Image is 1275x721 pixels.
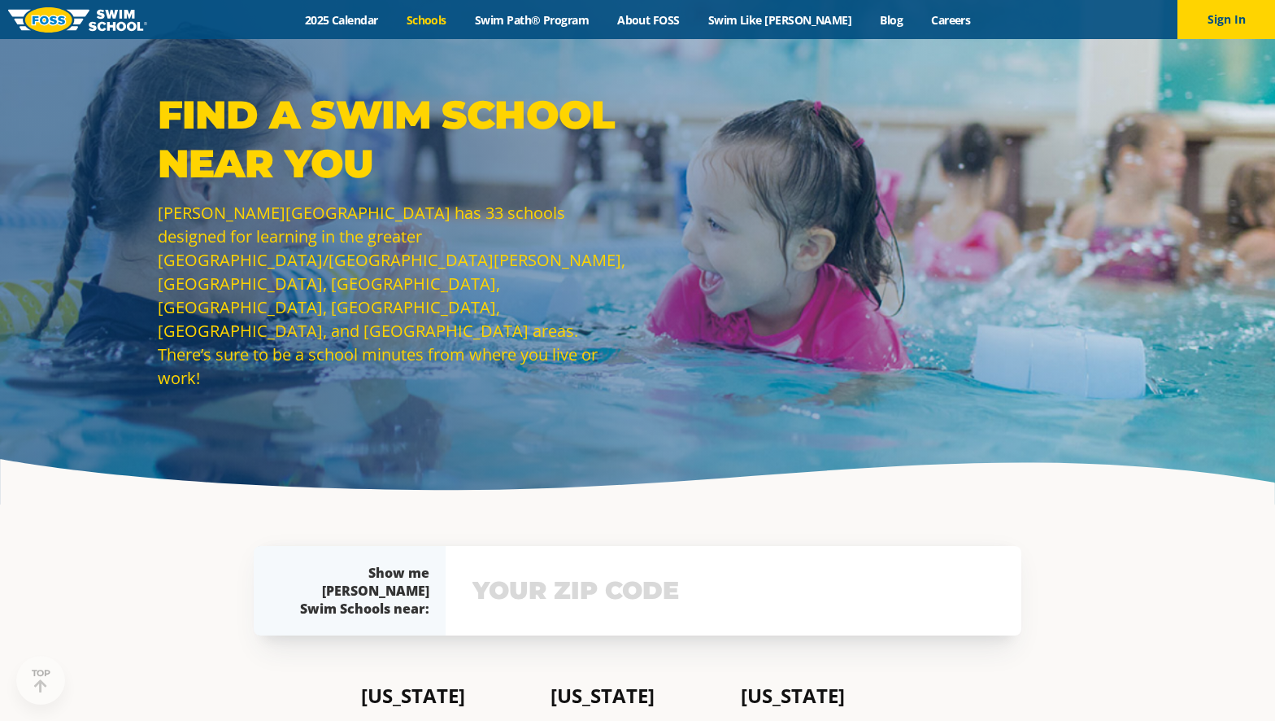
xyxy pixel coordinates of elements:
[158,90,629,188] p: Find a Swim School Near You
[866,12,917,28] a: Blog
[741,684,914,707] h4: [US_STATE]
[32,668,50,693] div: TOP
[8,7,147,33] img: FOSS Swim School Logo
[286,564,429,618] div: Show me [PERSON_NAME] Swim Schools near:
[603,12,694,28] a: About FOSS
[468,567,999,614] input: YOUR ZIP CODE
[917,12,985,28] a: Careers
[460,12,603,28] a: Swim Path® Program
[392,12,460,28] a: Schools
[550,684,724,707] h4: [US_STATE]
[694,12,866,28] a: Swim Like [PERSON_NAME]
[158,201,629,390] p: [PERSON_NAME][GEOGRAPHIC_DATA] has 33 schools designed for learning in the greater [GEOGRAPHIC_DA...
[361,684,534,707] h4: [US_STATE]
[290,12,392,28] a: 2025 Calendar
